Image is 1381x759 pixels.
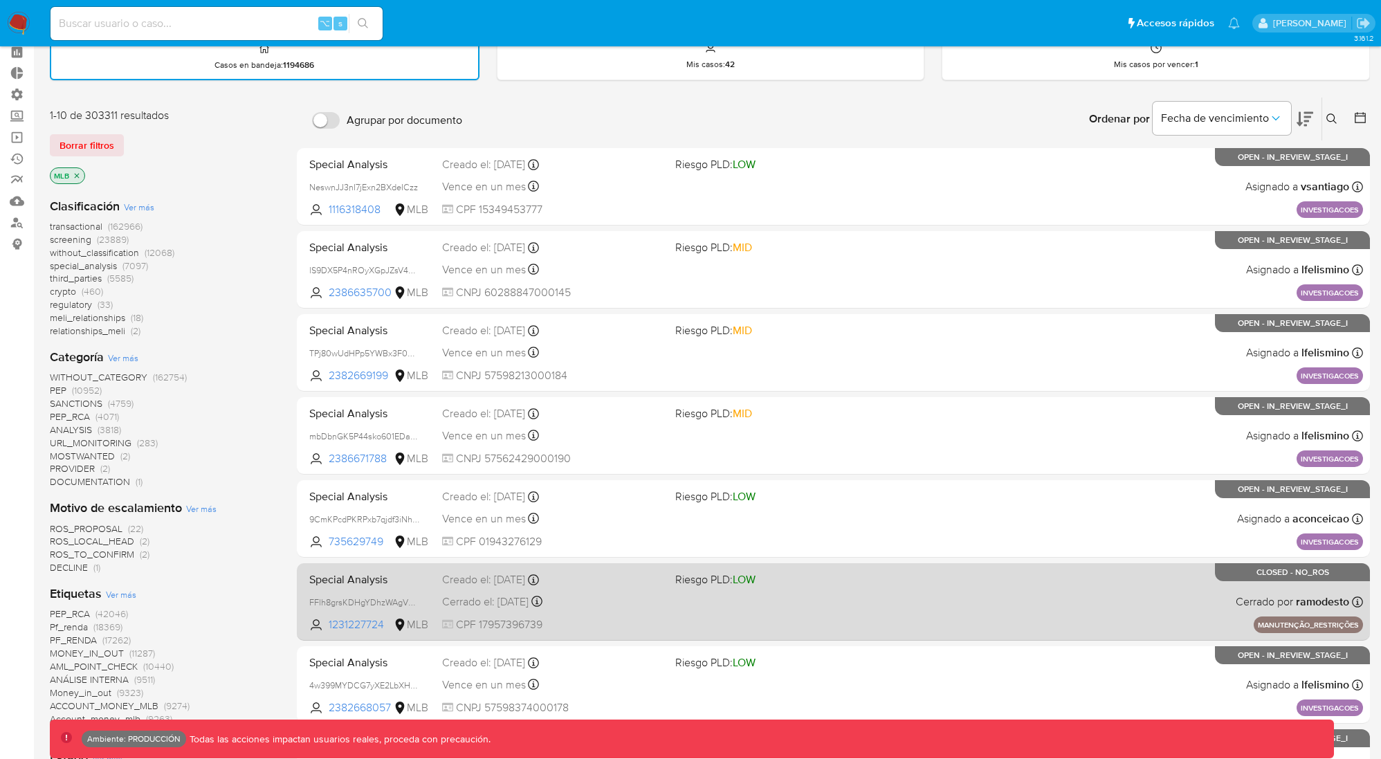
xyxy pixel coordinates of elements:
[51,15,383,33] input: Buscar usuario o caso...
[1137,16,1214,30] span: Accesos rápidos
[1228,17,1240,29] a: Notificaciones
[1354,33,1374,44] span: 3.161.2
[338,17,342,30] span: s
[87,736,181,742] p: Ambiente: PRODUCCIÓN
[186,733,491,746] p: Todas las acciones impactan usuarios reales, proceda con precaución.
[349,14,377,33] button: search-icon
[1356,16,1371,30] a: Salir
[1273,17,1351,30] p: leidy.martinez@mercadolibre.com.co
[320,17,330,30] span: ⌥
